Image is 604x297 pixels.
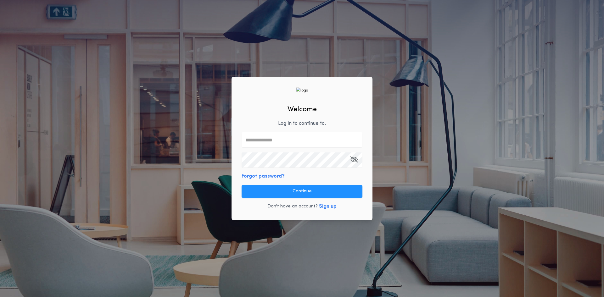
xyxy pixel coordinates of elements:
[278,120,326,127] p: Log in to continue to .
[288,104,317,115] h2: Welcome
[296,87,308,93] img: logo
[319,203,337,210] button: Sign up
[242,185,362,198] button: Continue
[242,173,285,180] button: Forgot password?
[267,203,318,210] p: Don't have an account?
